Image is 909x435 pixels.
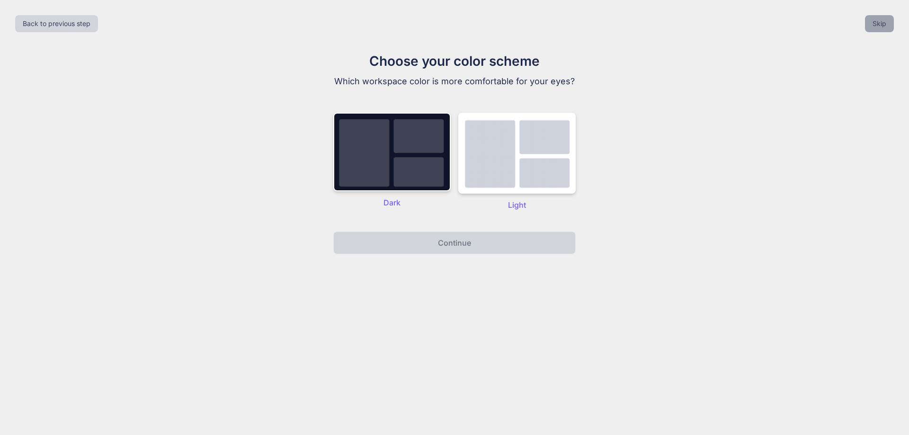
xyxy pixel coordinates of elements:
[865,15,894,32] button: Skip
[15,15,98,32] button: Back to previous step
[458,113,576,194] img: dark
[333,113,451,191] img: dark
[438,237,471,249] p: Continue
[295,51,614,71] h1: Choose your color scheme
[333,197,451,208] p: Dark
[333,231,576,254] button: Continue
[458,199,576,211] p: Light
[295,75,614,88] p: Which workspace color is more comfortable for your eyes?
